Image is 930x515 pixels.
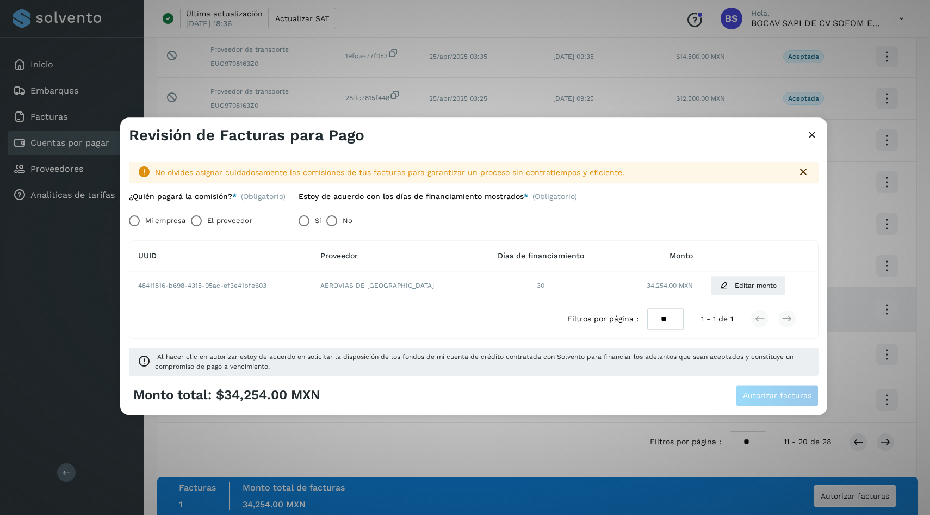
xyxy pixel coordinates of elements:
label: No [343,210,352,232]
label: Sí [315,210,321,232]
span: UUID [138,252,157,260]
label: ¿Quién pagará la comisión? [129,192,237,201]
span: Días de financiamiento [498,252,584,260]
label: Mi empresa [145,210,185,232]
span: Proveedor [320,252,358,260]
label: Estoy de acuerdo con los días de financiamiento mostrados [299,192,528,201]
span: Monto [669,252,693,260]
td: AEROVIAS DE [GEOGRAPHIC_DATA] [312,271,475,300]
span: Monto total: [133,388,212,404]
button: Editar monto [710,276,786,295]
td: 48411816-b698-4315-95ac-ef3e41bfe603 [129,271,312,300]
span: $34,254.00 MXN [216,388,320,404]
td: 30 [476,271,606,300]
span: 1 - 1 de 1 [701,313,733,325]
span: (Obligatorio) [241,192,286,201]
div: No olvides asignar cuidadosamente las comisiones de tus facturas para garantizar un proceso sin c... [155,167,788,178]
span: Editar monto [735,281,777,290]
span: 34,254.00 MXN [647,281,693,290]
span: (Obligatorio) [532,192,577,206]
span: Filtros por página : [567,313,638,325]
span: "Al hacer clic en autorizar estoy de acuerdo en solicitar la disposición de los fondos de mi cuen... [155,352,810,371]
h3: Revisión de Facturas para Pago [129,126,364,145]
span: Autorizar facturas [743,392,811,399]
label: El proveedor [207,210,252,232]
button: Autorizar facturas [736,384,819,406]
